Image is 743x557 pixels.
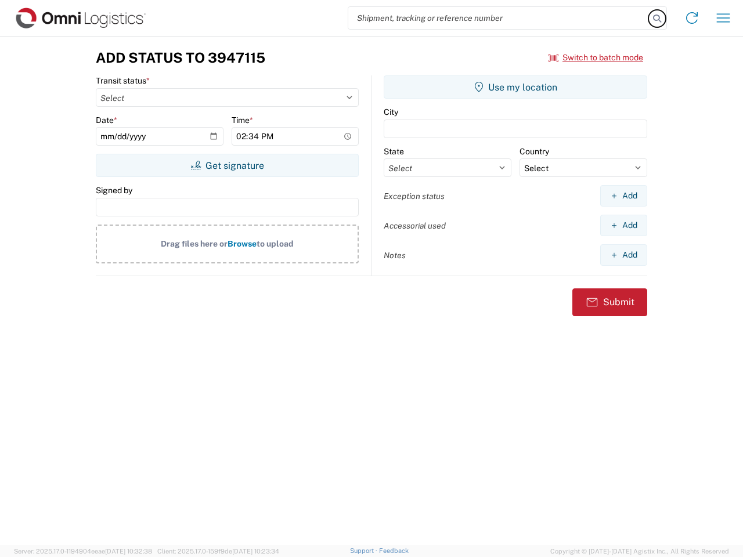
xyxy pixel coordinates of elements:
[348,7,649,29] input: Shipment, tracking or reference number
[96,49,265,66] h3: Add Status to 3947115
[350,547,379,554] a: Support
[550,546,729,556] span: Copyright © [DATE]-[DATE] Agistix Inc., All Rights Reserved
[600,185,647,207] button: Add
[257,239,294,248] span: to upload
[384,220,446,231] label: Accessorial used
[96,185,132,196] label: Signed by
[549,48,643,67] button: Switch to batch mode
[232,548,279,555] span: [DATE] 10:23:34
[384,146,404,157] label: State
[384,250,406,261] label: Notes
[14,548,152,555] span: Server: 2025.17.0-1194904eeae
[600,215,647,236] button: Add
[228,239,257,248] span: Browse
[572,288,647,316] button: Submit
[384,191,445,201] label: Exception status
[157,548,279,555] span: Client: 2025.17.0-159f9de
[379,547,409,554] a: Feedback
[232,115,253,125] label: Time
[96,75,150,86] label: Transit status
[520,146,549,157] label: Country
[384,107,398,117] label: City
[96,115,117,125] label: Date
[105,548,152,555] span: [DATE] 10:32:38
[96,154,359,177] button: Get signature
[600,244,647,266] button: Add
[384,75,647,99] button: Use my location
[161,239,228,248] span: Drag files here or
